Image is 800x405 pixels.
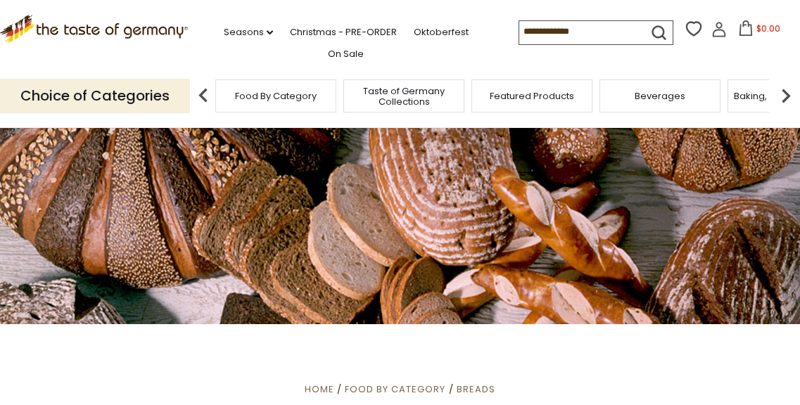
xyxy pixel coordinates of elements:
[224,25,273,40] a: Seasons
[457,382,495,396] a: Breads
[345,382,445,396] a: Food By Category
[348,86,460,107] a: Taste of Germany Collections
[328,46,364,62] a: On Sale
[730,20,789,41] button: $0.00
[189,82,217,110] img: previous arrow
[235,91,317,101] a: Food By Category
[490,91,574,101] a: Featured Products
[290,25,397,40] a: Christmas - PRE-ORDER
[772,82,800,110] img: next arrow
[414,25,469,40] a: Oktoberfest
[305,382,334,396] a: Home
[756,22,780,34] span: $0.00
[635,91,685,101] a: Beverages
